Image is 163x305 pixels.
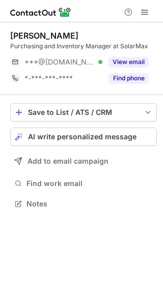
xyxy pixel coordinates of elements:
button: save-profile-one-click [10,103,157,121]
span: ***@[DOMAIN_NAME] [24,57,95,67]
button: AI write personalized message [10,128,157,146]
span: Notes [26,199,153,208]
button: Reveal Button [108,73,149,83]
button: Notes [10,197,157,211]
button: Find work email [10,176,157,191]
img: ContactOut v5.3.10 [10,6,71,18]
div: Save to List / ATS / CRM [28,108,139,116]
div: Purchasing and Inventory Manager at SolarMax [10,42,157,51]
span: Add to email campaign [28,157,108,165]
span: AI write personalized message [28,133,137,141]
button: Reveal Button [108,57,149,67]
span: Find work email [26,179,153,188]
button: Add to email campaign [10,152,157,170]
div: [PERSON_NAME] [10,30,78,41]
